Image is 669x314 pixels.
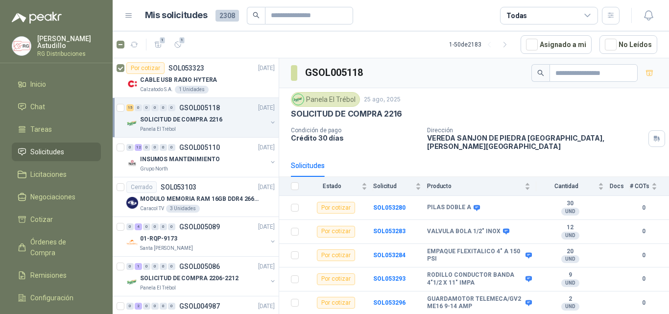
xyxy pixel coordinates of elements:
[126,303,134,310] div: 0
[126,78,138,90] img: Company Logo
[317,297,355,309] div: Por cotizar
[168,263,175,270] div: 0
[364,95,401,104] p: 25 ago, 2025
[145,8,208,23] h1: Mis solicitudes
[317,202,355,214] div: Por cotizar
[179,263,220,270] p: GSOL005086
[168,104,175,111] div: 0
[427,134,645,150] p: VEREDA SANJON DE PIEDRA [GEOGRAPHIC_DATA] , [PERSON_NAME][GEOGRAPHIC_DATA]
[449,37,513,52] div: 1 - 50 de 2183
[135,104,142,111] div: 0
[143,144,150,151] div: 0
[30,124,52,135] span: Tareas
[630,203,657,213] b: 0
[135,263,142,270] div: 1
[150,37,166,52] button: 1
[427,127,645,134] p: Dirección
[160,303,167,310] div: 0
[291,127,419,134] p: Condición de pago
[160,104,167,111] div: 0
[291,92,360,107] div: Panela El Trébol
[258,143,275,152] p: [DATE]
[126,104,134,111] div: 15
[140,205,164,213] p: Caracol TV
[126,142,277,173] a: 0 12 0 0 0 0 GSOL005110[DATE] Company LogoINSUMOS MANTENIMIENTOGrupo North
[12,188,101,206] a: Negociaciones
[140,194,262,204] p: MODULO MEMORIA RAM 16GB DDR4 2666 MHZ - PORTATIL
[126,261,277,292] a: 0 1 0 0 0 0 GSOL005086[DATE] Company LogoSOLICITUD DE COMPRA 2206-2212Panela El Trébol
[151,104,159,111] div: 0
[126,197,138,209] img: Company Logo
[561,232,579,240] div: UND
[140,244,193,252] p: Santa [PERSON_NAME]
[630,227,657,236] b: 0
[160,223,167,230] div: 0
[168,144,175,151] div: 0
[126,62,165,74] div: Por cotizar
[140,125,176,133] p: Panela El Trébol
[160,144,167,151] div: 0
[427,248,523,263] b: EMPAQUE FLEXITALICO 4" A 150 PSI
[506,10,527,21] div: Todas
[179,144,220,151] p: GSOL005110
[561,303,579,311] div: UND
[427,177,536,196] th: Producto
[37,51,101,57] p: RG Distribuciones
[30,192,75,202] span: Negociaciones
[168,223,175,230] div: 0
[126,263,134,270] div: 0
[140,274,239,283] p: SOLICITUD DE COMPRA 2206-2212
[143,223,150,230] div: 0
[135,223,142,230] div: 4
[536,183,596,190] span: Cantidad
[170,37,186,52] button: 1
[521,35,592,54] button: Asignado a mi
[12,233,101,262] a: Órdenes de Compra
[151,303,159,310] div: 0
[161,184,196,191] p: SOL053103
[126,237,138,248] img: Company Logo
[140,284,176,292] p: Panela El Trébol
[30,292,73,303] span: Configuración
[258,222,275,232] p: [DATE]
[151,223,159,230] div: 0
[143,104,150,111] div: 0
[258,64,275,73] p: [DATE]
[373,228,406,235] a: SOL053283
[610,177,630,196] th: Docs
[373,275,406,282] a: SOL053293
[12,289,101,307] a: Configuración
[113,177,279,217] a: CerradoSOL053103[DATE] Company LogoMODULO MEMORIA RAM 16GB DDR4 2666 MHZ - PORTATILCaracol TV3 Un...
[536,248,604,256] b: 20
[12,165,101,184] a: Licitaciones
[126,102,277,133] a: 15 0 0 0 0 0 GSOL005118[DATE] Company LogoSOLICITUD DE COMPRA 2216Panela El Trébol
[427,295,523,311] b: GUARDAMOTOR TELEMECA/GV2 ME16 9-14 AMP
[140,234,177,243] p: 01-RQP-9173
[630,177,669,196] th: # COTs
[126,118,138,129] img: Company Logo
[30,146,64,157] span: Solicitudes
[151,263,159,270] div: 0
[12,143,101,161] a: Solicitudes
[143,263,150,270] div: 0
[427,204,471,212] b: PILAS DOBLE A
[135,303,142,310] div: 2
[599,35,657,54] button: No Leídos
[140,115,222,124] p: SOLICITUD DE COMPRA 2216
[258,183,275,192] p: [DATE]
[427,183,523,190] span: Producto
[179,223,220,230] p: GSOL005089
[126,144,134,151] div: 0
[536,295,604,303] b: 2
[373,299,406,306] a: SOL053296
[373,204,406,211] b: SOL053280
[175,86,209,94] div: 1 Unidades
[126,181,157,193] div: Cerrado
[30,214,53,225] span: Cotizar
[143,303,150,310] div: 0
[258,103,275,113] p: [DATE]
[30,169,67,180] span: Licitaciones
[12,97,101,116] a: Chat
